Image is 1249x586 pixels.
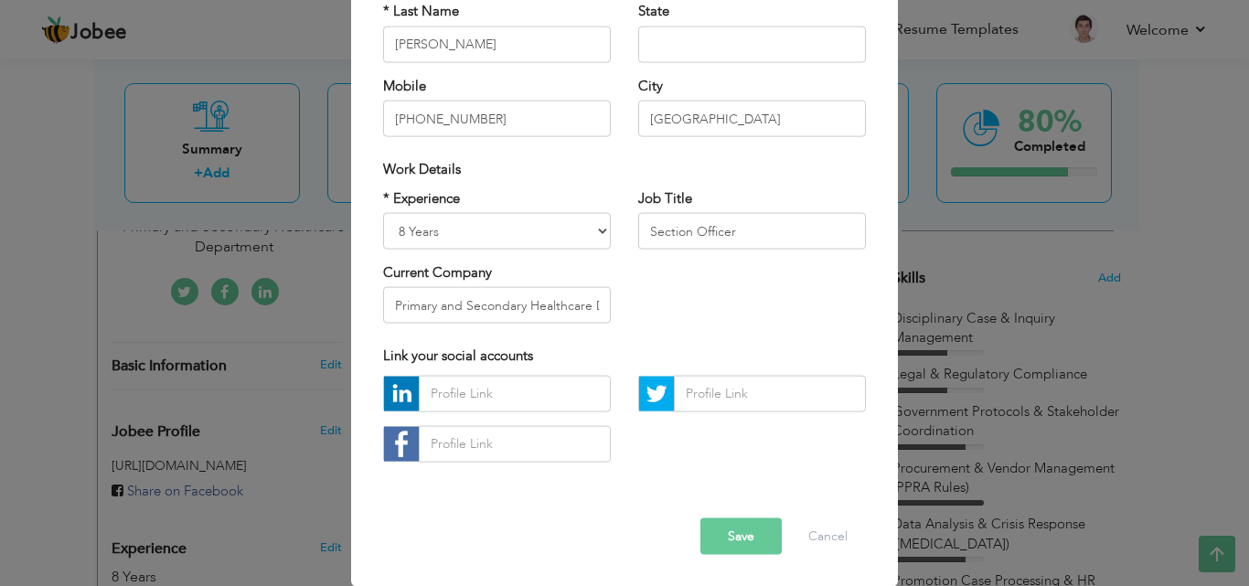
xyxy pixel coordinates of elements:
img: facebook [384,426,419,461]
label: City [638,76,663,95]
input: Profile Link [419,425,611,462]
input: Profile Link [674,375,866,411]
label: State [638,2,669,21]
input: Profile Link [419,375,611,411]
img: linkedin [384,376,419,410]
label: Current Company [383,263,492,282]
img: Twitter [639,376,674,410]
span: Work Details [383,160,461,178]
button: Cancel [790,517,866,554]
label: Job Title [638,188,692,208]
button: Save [700,517,782,554]
label: * Last Name [383,2,459,21]
label: Mobile [383,76,426,95]
label: * Experience [383,188,460,208]
span: Link your social accounts [383,346,533,365]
